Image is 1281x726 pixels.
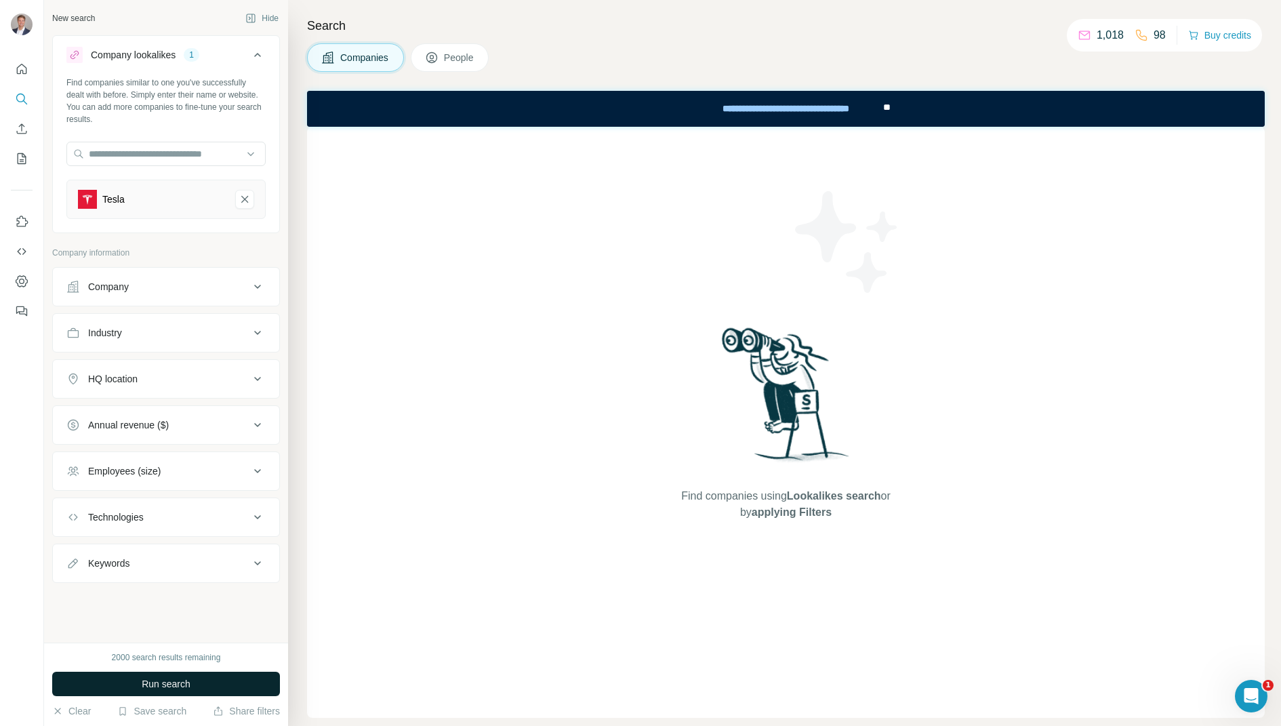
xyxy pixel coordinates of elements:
[184,49,199,61] div: 1
[11,14,33,35] img: Avatar
[1154,27,1166,43] p: 98
[11,299,33,323] button: Feedback
[11,87,33,111] button: Search
[88,372,138,386] div: HQ location
[53,455,279,487] button: Employees (size)
[53,39,279,77] button: Company lookalikes1
[88,418,169,432] div: Annual revenue ($)
[1263,680,1274,691] span: 1
[716,324,857,475] img: Surfe Illustration - Woman searching with binoculars
[91,48,176,62] div: Company lookalikes
[786,181,908,303] img: Surfe Illustration - Stars
[11,209,33,234] button: Use Surfe on LinkedIn
[53,409,279,441] button: Annual revenue ($)
[53,270,279,303] button: Company
[88,326,122,340] div: Industry
[117,704,186,718] button: Save search
[53,363,279,395] button: HQ location
[752,506,832,518] span: applying Filters
[102,193,125,206] div: Tesla
[53,501,279,533] button: Technologies
[142,677,190,691] span: Run search
[88,280,129,294] div: Company
[307,91,1265,127] iframe: Banner
[52,704,91,718] button: Clear
[787,490,881,502] span: Lookalikes search
[236,8,288,28] button: Hide
[88,510,144,524] div: Technologies
[11,146,33,171] button: My lists
[66,77,266,125] div: Find companies similar to one you've successfully dealt with before. Simply enter their name or w...
[1097,27,1124,43] p: 1,018
[11,269,33,294] button: Dashboard
[53,547,279,580] button: Keywords
[52,247,280,259] p: Company information
[53,317,279,349] button: Industry
[213,704,280,718] button: Share filters
[677,488,894,521] span: Find companies using or by
[444,51,475,64] span: People
[88,464,161,478] div: Employees (size)
[88,557,129,570] div: Keywords
[11,117,33,141] button: Enrich CSV
[78,190,97,209] img: Tesla-logo
[235,190,254,209] button: Tesla-remove-button
[340,51,390,64] span: Companies
[52,12,95,24] div: New search
[112,651,221,664] div: 2000 search results remaining
[52,672,280,696] button: Run search
[11,57,33,81] button: Quick start
[1188,26,1251,45] button: Buy credits
[307,16,1265,35] h4: Search
[1235,680,1267,712] iframe: Intercom live chat
[11,239,33,264] button: Use Surfe API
